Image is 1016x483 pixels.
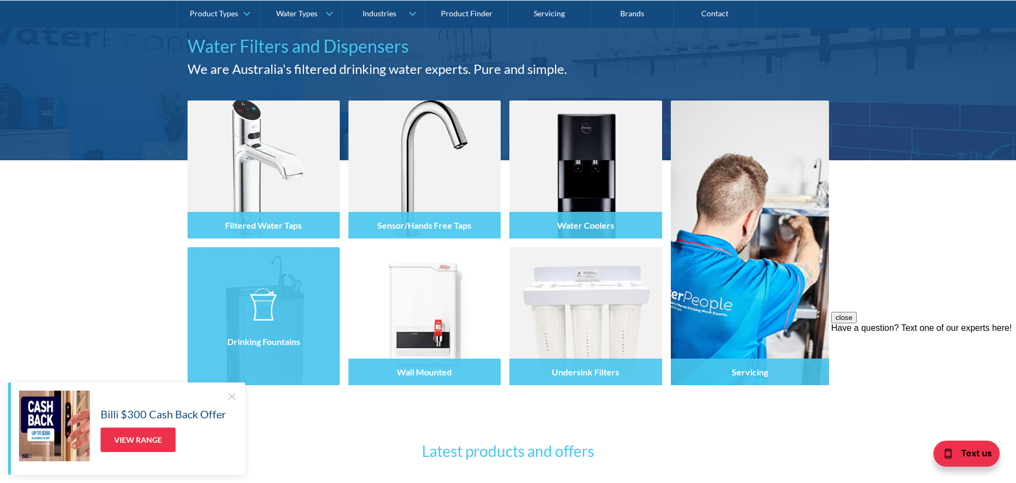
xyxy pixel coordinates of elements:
div: Product Types [190,9,238,18]
h4: Undersink Filters [552,367,619,377]
h5: Billi $300 Cash Back Offer [101,406,226,422]
h3: Latest products and offers [296,440,720,462]
iframe: podium webchat widget bubble [907,429,1016,483]
h4: Wall Mounted [397,367,452,377]
h4: Sensor/Hands Free Taps [377,220,471,230]
div: Water Types [276,9,317,18]
img: Water Coolers [509,101,662,239]
div: Industries [363,9,396,18]
h4: Servicing [732,367,768,377]
img: Wall Mounted [348,247,501,385]
img: Undersink Filters [509,247,662,385]
iframe: podium webchat widget prompt [831,312,1016,442]
h4: Drinking Fountains [227,336,300,347]
img: Drinking Fountains [188,247,340,385]
a: View Range [101,428,176,452]
img: Billi $300 Cash Back Offer [19,391,90,461]
img: Filtered Water Taps [188,101,340,239]
a: Servicing [671,101,829,385]
h4: Water Coolers [557,220,614,230]
h4: Filtered Water Taps [225,220,302,230]
img: Sensor/Hands Free Taps [348,101,501,239]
